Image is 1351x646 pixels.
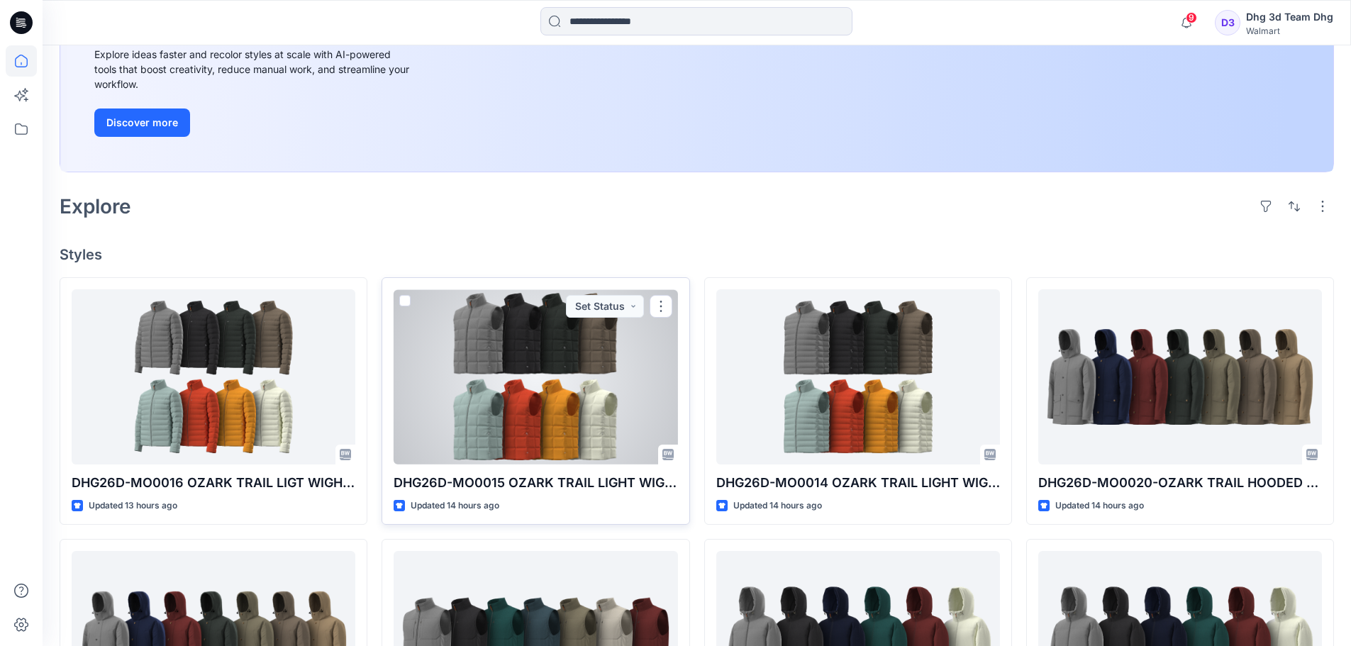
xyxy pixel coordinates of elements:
h4: Styles [60,246,1334,263]
a: Discover more [94,108,413,137]
p: DHG26D-MO0014 OZARK TRAIL LIGHT WIGHT PUFFER VEST OPT 1 [716,473,1000,493]
span: 9 [1186,12,1197,23]
a: DHG26D-MO0014 OZARK TRAIL LIGHT WIGHT PUFFER VEST OPT 1 [716,289,1000,464]
a: DHG26D-MO0020-OZARK TRAIL HOODED PUFFER JACKET OPT 3 [1038,289,1322,464]
div: Explore ideas faster and recolor styles at scale with AI-powered tools that boost creativity, red... [94,47,413,91]
p: Updated 14 hours ago [733,499,822,513]
p: Updated 14 hours ago [1055,499,1144,513]
a: DHG26D-MO0015 OZARK TRAIL LIGHT WIGHT PUFFER VEST OPT 2 [394,289,677,464]
p: DHG26D-MO0015 OZARK TRAIL LIGHT WIGHT PUFFER VEST OPT 2 [394,473,677,493]
div: Dhg 3d Team Dhg [1246,9,1333,26]
button: Discover more [94,108,190,137]
div: D3 [1215,10,1240,35]
a: DHG26D-MO0016 OZARK TRAIL LIGT WIGHT PUFFER JACKET OPT 1 [72,289,355,464]
p: Updated 13 hours ago [89,499,177,513]
div: Walmart [1246,26,1333,36]
p: DHG26D-MO0016 OZARK TRAIL LIGT WIGHT PUFFER JACKET OPT 1 [72,473,355,493]
p: Updated 14 hours ago [411,499,499,513]
p: DHG26D-MO0020-OZARK TRAIL HOODED PUFFER JACKET OPT 3 [1038,473,1322,493]
h2: Explore [60,195,131,218]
